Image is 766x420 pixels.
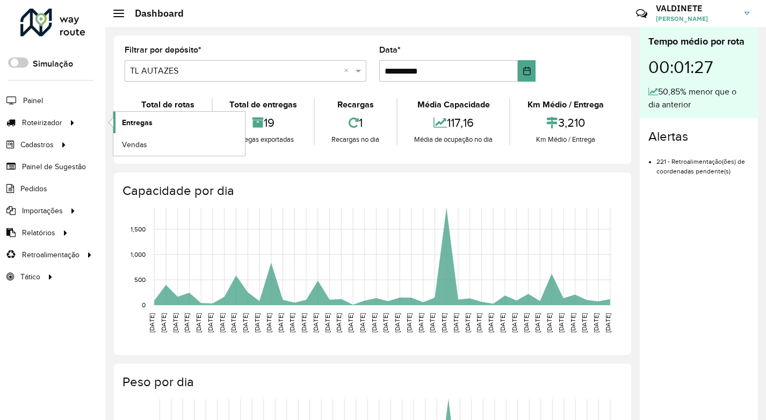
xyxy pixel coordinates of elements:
span: Vendas [122,139,147,150]
div: Média de ocupação no dia [400,134,507,145]
text: [DATE] [534,313,541,332]
text: 500 [134,276,146,283]
span: Painel de Sugestão [22,161,86,172]
div: Km Médio / Entrega [513,134,618,145]
text: [DATE] [324,313,331,332]
div: 117,16 [400,111,507,134]
span: Pedidos [20,183,47,194]
text: [DATE] [207,313,214,332]
text: [DATE] [592,313,599,332]
text: [DATE] [359,313,366,332]
text: 1,000 [131,251,146,258]
div: 3,210 [513,111,618,134]
text: [DATE] [335,313,342,332]
span: Clear all [344,64,353,77]
text: [DATE] [499,313,506,332]
text: [DATE] [464,313,471,332]
label: Filtrar por depósito [125,44,201,56]
label: Data [379,44,401,56]
div: 50,85% menor que o dia anterior [648,85,749,111]
a: Entregas [113,112,245,133]
text: [DATE] [546,313,553,332]
text: [DATE] [371,313,378,332]
div: Média Capacidade [400,98,507,111]
span: Painel [23,95,43,106]
text: [DATE] [160,313,167,332]
h4: Peso por dia [122,374,620,390]
span: [PERSON_NAME] [656,14,736,24]
span: Cadastros [20,139,54,150]
div: Entregas exportadas [215,134,312,145]
div: 19 [215,111,312,134]
text: [DATE] [195,313,202,332]
text: [DATE] [382,313,389,332]
div: 00:01:27 [648,49,749,85]
div: Total de rotas [127,98,209,111]
text: [DATE] [523,313,530,332]
div: Recargas no dia [317,134,394,145]
text: [DATE] [417,313,424,332]
h2: Dashboard [124,8,184,19]
label: Simulação [33,57,73,70]
text: 1,500 [131,226,146,233]
text: [DATE] [277,313,284,332]
text: [DATE] [511,313,518,332]
text: [DATE] [569,313,576,332]
text: [DATE] [288,313,295,332]
text: [DATE] [406,313,413,332]
text: [DATE] [148,313,155,332]
text: [DATE] [452,313,459,332]
div: Km Médio / Entrega [513,98,618,111]
text: [DATE] [172,313,179,332]
span: Retroalimentação [22,249,80,260]
text: [DATE] [242,313,249,332]
text: [DATE] [300,313,307,332]
text: [DATE] [254,313,261,332]
h3: VALDINETE [656,3,736,13]
text: [DATE] [581,313,588,332]
text: [DATE] [312,313,319,332]
text: [DATE] [487,313,494,332]
a: Contato Rápido [630,2,653,25]
li: 221 - Retroalimentação(ões) de coordenadas pendente(s) [656,149,749,176]
span: Roteirizador [22,117,62,128]
text: [DATE] [219,313,226,332]
h4: Capacidade por dia [122,183,620,199]
div: Total de entregas [215,98,312,111]
div: 1 [317,111,394,134]
div: Tempo médio por rota [648,34,749,49]
text: [DATE] [265,313,272,332]
text: [DATE] [347,313,354,332]
text: 0 [142,301,146,308]
text: [DATE] [183,313,190,332]
text: [DATE] [440,313,447,332]
span: Entregas [122,117,153,128]
span: Relatórios [22,227,55,238]
text: [DATE] [230,313,237,332]
text: [DATE] [429,313,436,332]
span: Importações [22,205,63,216]
button: Choose Date [518,60,536,82]
text: [DATE] [558,313,565,332]
text: [DATE] [394,313,401,332]
h4: Alertas [648,129,749,144]
a: Vendas [113,134,245,155]
span: Tático [20,271,40,283]
text: [DATE] [475,313,482,332]
div: Recargas [317,98,394,111]
text: [DATE] [604,313,611,332]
